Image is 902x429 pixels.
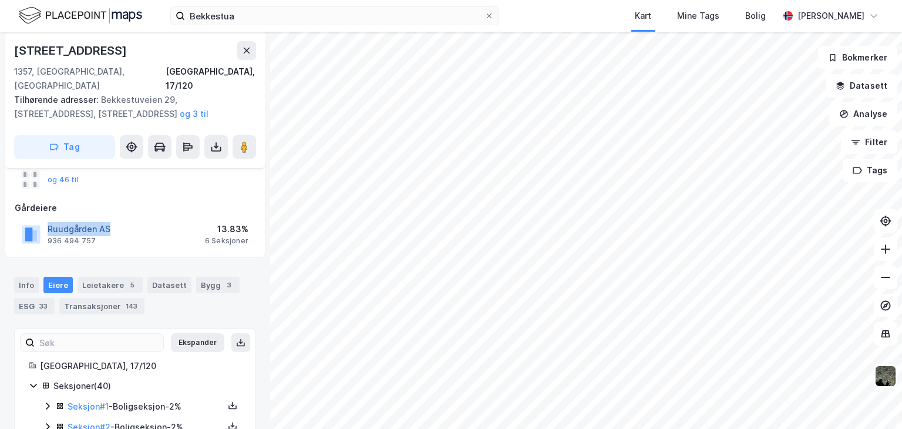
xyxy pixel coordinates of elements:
[635,9,651,23] div: Kart
[843,159,897,182] button: Tags
[14,277,39,293] div: Info
[14,298,55,314] div: ESG
[874,365,897,387] img: 9k=
[14,95,101,105] span: Tilhørende adresser:
[745,9,766,23] div: Bolig
[53,379,241,393] div: Seksjoner ( 40 )
[171,333,224,352] button: Ekspander
[40,359,241,373] div: [GEOGRAPHIC_DATA], 17/120
[166,65,256,93] div: [GEOGRAPHIC_DATA], 17/120
[205,222,248,236] div: 13.83%
[826,74,897,98] button: Datasett
[43,277,73,293] div: Eiere
[48,236,96,246] div: 936 494 757
[78,277,143,293] div: Leietakere
[68,400,224,414] div: - Boligseksjon - 2%
[841,130,897,154] button: Filter
[205,236,248,246] div: 6 Seksjoner
[14,41,129,60] div: [STREET_ADDRESS]
[126,279,138,291] div: 5
[196,277,240,293] div: Bygg
[14,65,166,93] div: 1357, [GEOGRAPHIC_DATA], [GEOGRAPHIC_DATA]
[797,9,864,23] div: [PERSON_NAME]
[15,201,255,215] div: Gårdeiere
[14,93,247,121] div: Bekkestuveien 29, [STREET_ADDRESS], [STREET_ADDRESS]
[19,5,142,26] img: logo.f888ab2527a4732fd821a326f86c7f29.svg
[818,46,897,69] button: Bokmerker
[843,373,902,429] div: Kontrollprogram for chat
[37,300,50,312] div: 33
[223,279,235,291] div: 3
[185,7,484,25] input: Søk på adresse, matrikkel, gårdeiere, leietakere eller personer
[123,300,140,312] div: 143
[35,334,163,351] input: Søk
[68,401,109,411] a: Seksjon#1
[59,298,144,314] div: Transaksjoner
[829,102,897,126] button: Analyse
[677,9,719,23] div: Mine Tags
[147,277,191,293] div: Datasett
[843,373,902,429] iframe: Chat Widget
[14,135,115,159] button: Tag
